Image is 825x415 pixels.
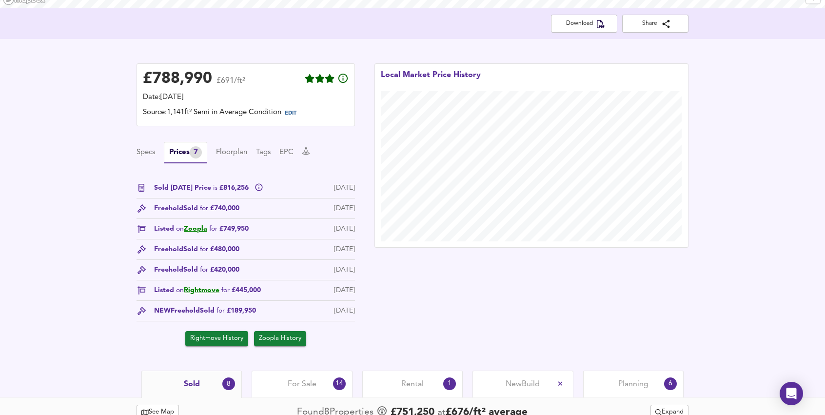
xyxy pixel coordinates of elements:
[154,203,239,214] div: Freehold
[381,70,481,91] div: Local Market Price History
[184,379,200,390] span: Sold
[184,287,219,294] a: Rightmove
[200,266,208,273] span: for
[334,224,355,234] div: [DATE]
[216,147,247,158] button: Floorplan
[288,379,316,390] span: For Sale
[154,306,256,316] div: NEW Freehold
[334,244,355,255] div: [DATE]
[334,203,355,214] div: [DATE]
[190,333,243,344] span: Rightmove History
[154,265,239,275] div: Freehold
[176,287,184,294] span: on
[143,107,349,120] div: Source: 1,141ft² Semi in Average Condition
[334,285,355,296] div: [DATE]
[622,15,688,33] button: Share
[154,244,239,255] div: Freehold
[216,307,225,314] span: for
[334,183,355,193] div: [DATE]
[137,147,155,158] button: Specs
[506,379,540,390] span: New Build
[154,224,249,234] span: Listed £749,950
[183,265,239,275] span: Sold £420,000
[213,184,217,191] span: is
[185,331,248,346] button: Rightmove History
[334,306,355,316] div: [DATE]
[190,146,202,158] div: 7
[334,265,355,275] div: [DATE]
[164,142,207,163] button: Prices7
[551,15,617,33] button: Download
[259,333,301,344] span: Zoopla History
[254,331,306,346] button: Zoopla History
[618,379,648,390] span: Planning
[154,285,261,296] span: Listed £445,000
[209,225,217,232] span: for
[333,377,346,390] div: 14
[216,77,245,91] span: £691/ft²
[200,205,208,212] span: for
[285,111,296,116] span: EDIT
[221,287,230,294] span: for
[256,147,271,158] button: Tags
[443,377,456,390] div: 1
[183,203,239,214] span: Sold £740,000
[664,377,677,390] div: 6
[184,225,207,232] a: Zoopla
[169,146,202,158] div: Prices
[401,379,424,390] span: Rental
[200,306,256,316] span: Sold £189,950
[154,183,251,193] span: Sold [DATE] Price £816,256
[143,72,212,86] div: £ 788,990
[222,377,236,391] div: 8
[183,244,239,255] span: Sold £480,000
[559,19,609,29] span: Download
[780,382,803,405] div: Open Intercom Messenger
[200,246,208,253] span: for
[630,19,681,29] span: Share
[279,147,294,158] button: EPC
[143,92,349,103] div: Date: [DATE]
[176,225,184,232] span: on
